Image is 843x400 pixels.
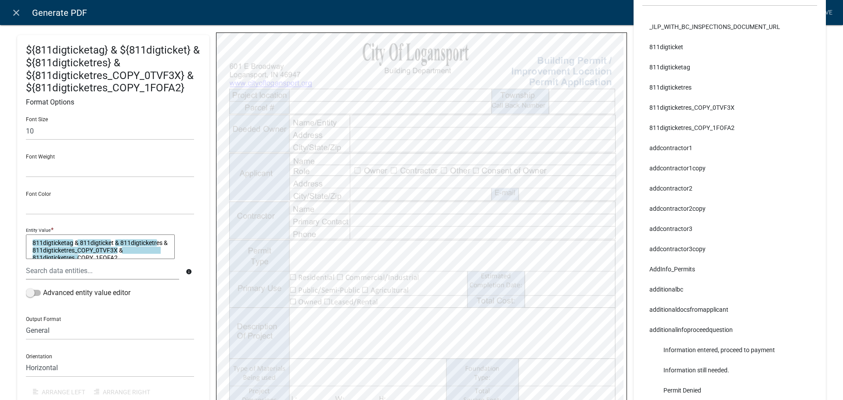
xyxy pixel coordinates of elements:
input: Search data entities... [26,262,179,280]
li: additionalbc [642,279,817,299]
button: Arrange Left [26,384,87,400]
label: Advanced entity value editor [26,288,130,298]
li: addcontractor2copy [642,198,817,219]
li: Information still needed. [642,360,817,380]
p: Entity Value [26,227,51,233]
li: additionalinfoproceedquestion [642,320,817,340]
li: additionaldocsfromapplicant [642,299,817,320]
li: addcontractor3copy [642,239,817,259]
h6: Format Options [26,98,201,106]
li: AddInfo_Permits [642,259,817,279]
li: 811digticketag [642,57,817,77]
li: 811digticketres_COPY_1FOFA2 [642,118,817,138]
li: 811digticketres [642,77,817,97]
li: addcontractor2 [642,178,817,198]
li: addcontractor3 [642,219,817,239]
li: _ILP_WITH_BC_INSPECTIONS_DOCUMENT_URL [642,17,817,37]
li: addcontractor1 [642,138,817,158]
li: 811digticket [642,37,817,57]
i: info [186,269,192,275]
span: Generate PDF [32,4,87,22]
li: Information entered, proceed to payment [642,340,817,360]
li: addcontractor1copy [642,158,817,178]
button: Arrange Right [87,384,157,400]
h4: ${811digticketag} & ${811digticket} & ${811digticketres} & ${811digticketres_COPY_0TVF3X} & ${811... [26,44,201,94]
li: 811digticketres_COPY_0TVF3X [642,97,817,118]
i: close [11,7,22,18]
